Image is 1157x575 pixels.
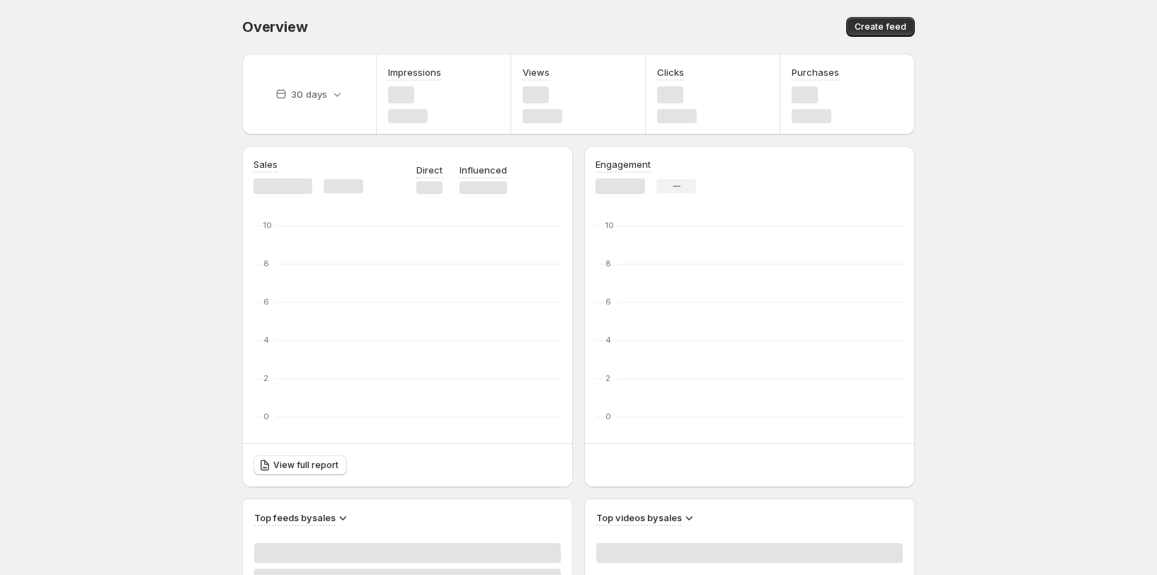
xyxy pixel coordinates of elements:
[263,411,269,421] text: 0
[605,335,611,345] text: 4
[253,157,278,171] h3: Sales
[605,220,614,230] text: 10
[253,455,347,475] a: View full report
[605,411,611,421] text: 0
[523,65,549,79] h3: Views
[846,17,915,37] button: Create feed
[263,335,269,345] text: 4
[388,65,441,79] h3: Impressions
[254,511,336,525] h3: Top feeds by sales
[291,87,327,101] p: 30 days
[595,157,651,171] h3: Engagement
[596,511,682,525] h3: Top videos by sales
[263,258,269,268] text: 8
[242,18,307,35] span: Overview
[792,65,839,79] h3: Purchases
[263,220,272,230] text: 10
[263,297,269,307] text: 6
[605,258,611,268] text: 8
[416,163,443,177] p: Direct
[605,297,611,307] text: 6
[460,163,507,177] p: Influenced
[855,21,906,33] span: Create feed
[605,373,610,383] text: 2
[263,373,268,383] text: 2
[657,65,684,79] h3: Clicks
[273,460,338,471] span: View full report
